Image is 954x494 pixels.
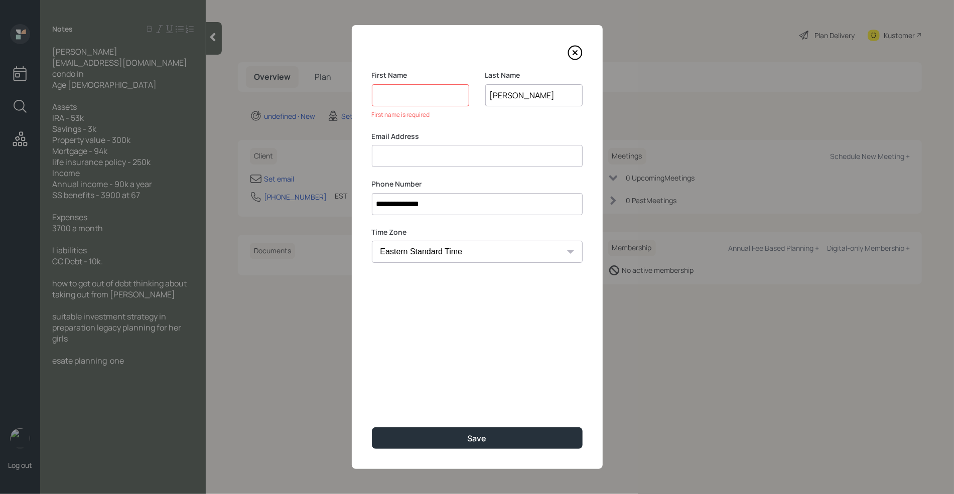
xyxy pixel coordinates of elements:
div: First name is required [372,110,469,119]
label: Email Address [372,131,583,141]
label: Time Zone [372,227,583,237]
button: Save [372,427,583,449]
div: Save [468,433,487,444]
label: First Name [372,70,469,80]
label: Last Name [485,70,583,80]
label: Phone Number [372,179,583,189]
